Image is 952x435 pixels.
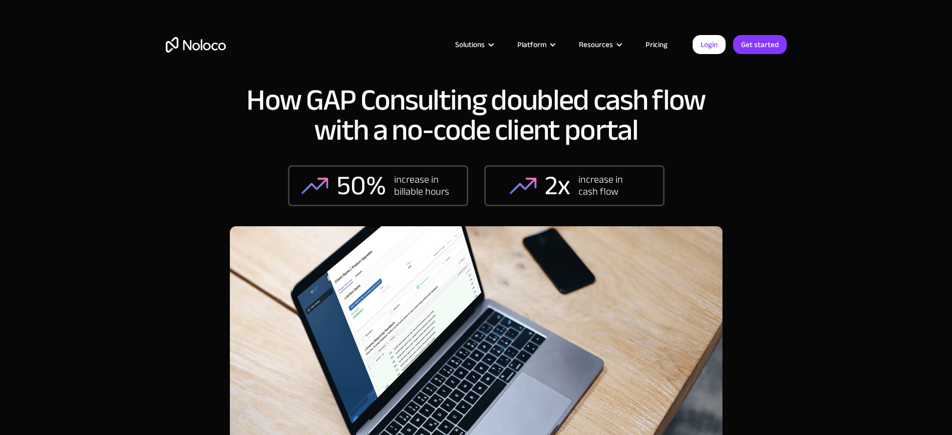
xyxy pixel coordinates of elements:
[733,35,787,54] a: Get started
[693,35,726,54] a: Login
[579,38,613,51] div: Resources
[337,171,386,201] div: 50%
[566,38,633,51] div: Resources
[455,38,485,51] div: Solutions
[633,38,680,51] a: Pricing
[230,85,723,145] h1: How GAP Consulting doubled cash flow with a no-code client portal
[505,38,566,51] div: Platform
[545,171,570,201] div: 2x
[517,38,546,51] div: Platform
[394,174,454,198] div: increase in billable hours
[578,174,639,198] div: increase in cash flow
[166,37,226,53] a: home
[443,38,505,51] div: Solutions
